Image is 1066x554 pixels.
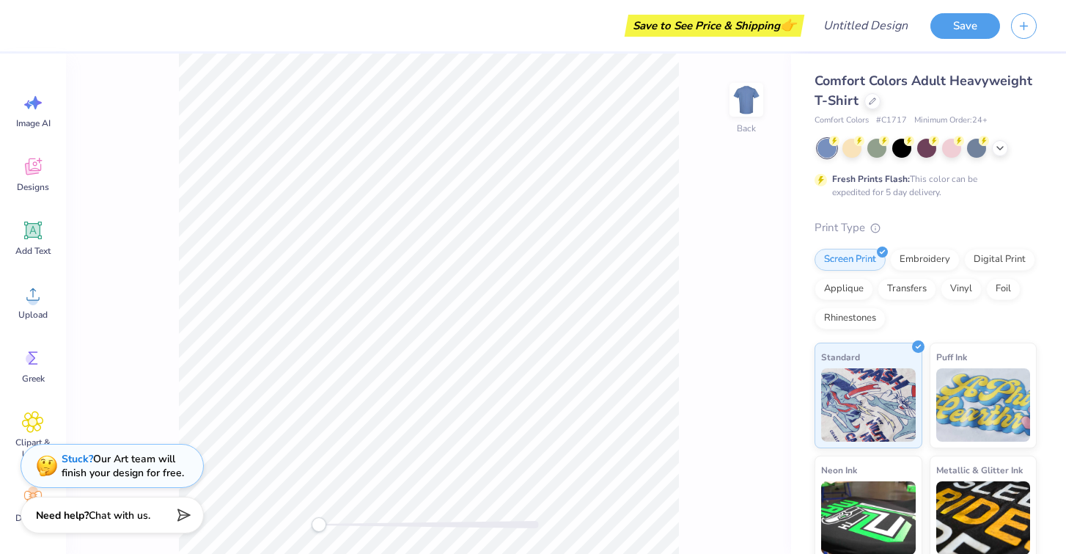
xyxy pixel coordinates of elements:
div: Screen Print [815,249,886,271]
div: Applique [815,278,873,300]
span: # C1717 [876,114,907,127]
div: This color can be expedited for 5 day delivery. [832,172,1012,199]
span: Upload [18,309,48,321]
strong: Stuck? [62,452,93,466]
input: Untitled Design [812,11,919,40]
img: Back [732,85,761,114]
span: Greek [22,373,45,384]
img: Puff Ink [936,368,1031,442]
div: Vinyl [941,278,982,300]
div: Print Type [815,219,1037,236]
div: Transfers [878,278,936,300]
div: Save to See Price & Shipping [628,15,801,37]
button: Save [930,13,1000,39]
strong: Fresh Prints Flash: [832,173,910,185]
span: Metallic & Glitter Ink [936,462,1023,478]
span: Minimum Order: 24 + [914,114,988,127]
div: Accessibility label [312,517,326,532]
span: Decorate [15,512,51,524]
span: Neon Ink [821,462,857,478]
div: Digital Print [964,249,1035,271]
strong: Need help? [36,509,89,522]
div: Back [737,122,756,135]
span: Comfort Colors [815,114,869,127]
span: Clipart & logos [9,437,57,460]
span: Designs [17,181,49,193]
div: Our Art team will finish your design for free. [62,452,184,480]
div: Embroidery [890,249,960,271]
div: Foil [986,278,1021,300]
span: Add Text [15,245,51,257]
span: Puff Ink [936,349,967,365]
span: Comfort Colors Adult Heavyweight T-Shirt [815,72,1032,109]
img: Standard [821,368,916,442]
span: 👉 [780,16,796,34]
span: Standard [821,349,860,365]
div: Rhinestones [815,307,886,329]
span: Image AI [16,117,51,129]
span: Chat with us. [89,509,150,522]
